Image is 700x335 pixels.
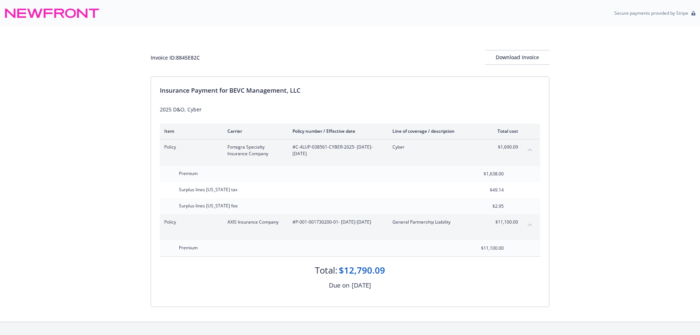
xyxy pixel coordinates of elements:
[179,203,238,209] span: Surplus lines [US_STATE] fee
[352,281,371,290] div: [DATE]
[160,139,540,161] div: PolicyFortegra Specialty Insurance Company#C-4LUP-038561-CYBER-2025- [DATE]-[DATE]Cyber$1,690.09c...
[164,128,216,134] div: Item
[460,201,508,212] input: 0.00
[179,170,198,177] span: Premium
[524,144,536,156] button: collapse content
[315,264,337,277] div: Total:
[485,50,549,65] button: Download Invoice
[227,128,281,134] div: Carrier
[524,219,536,231] button: collapse content
[164,219,216,225] span: Policy
[614,10,688,16] p: Secure payments provided by Stripe
[227,219,281,225] span: AXIS Insurance Company
[160,106,540,113] div: 2025 D&O, Cyber
[329,281,349,290] div: Due on
[460,243,508,254] input: 0.00
[292,128,381,134] div: Policy number / Effective date
[151,54,200,61] div: Invoice ID: 8845E82C
[491,144,518,150] span: $1,690.09
[392,128,479,134] div: Line of coverage / description
[392,144,479,150] span: Cyber
[460,168,508,179] input: 0.00
[179,245,198,251] span: Premium
[227,144,281,157] span: Fortegra Specialty Insurance Company
[485,50,549,64] div: Download Invoice
[160,214,540,236] div: PolicyAXIS Insurance Company#P-001-001730200-01- [DATE]-[DATE]General Partnership Liability$11,10...
[491,219,518,225] span: $11,100.00
[160,86,540,95] div: Insurance Payment for BEVC Management, LLC
[179,186,237,193] span: Surplus lines [US_STATE] tax
[292,219,381,225] span: #P-001-001730200-01 - [DATE]-[DATE]
[164,144,216,150] span: Policy
[339,264,385,277] div: $12,790.09
[392,219,479,225] span: General Partnership Liability
[292,144,381,157] span: #C-4LUP-038561-CYBER-2025 - [DATE]-[DATE]
[460,185,508,196] input: 0.00
[491,128,518,134] div: Total cost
